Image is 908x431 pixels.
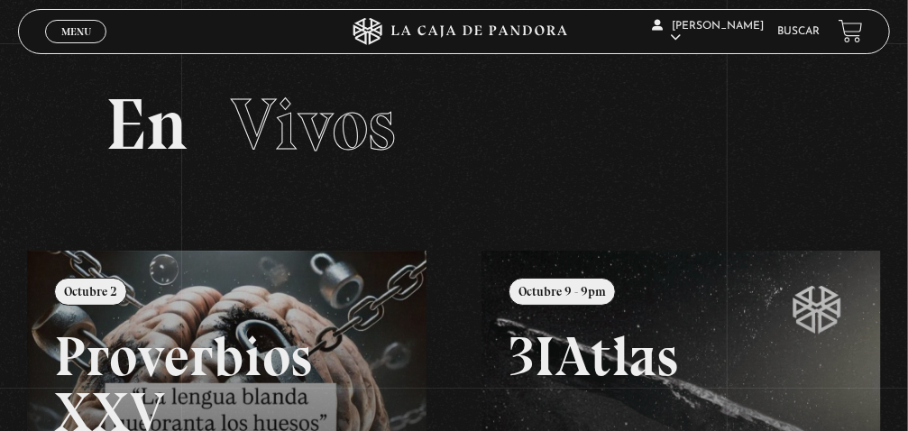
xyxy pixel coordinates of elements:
span: Vivos [231,81,396,168]
span: Cerrar [55,41,97,53]
h2: En [105,88,803,160]
a: View your shopping cart [839,19,863,43]
a: Buscar [778,26,821,37]
span: Menu [61,26,91,37]
span: [PERSON_NAME] [653,21,765,43]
